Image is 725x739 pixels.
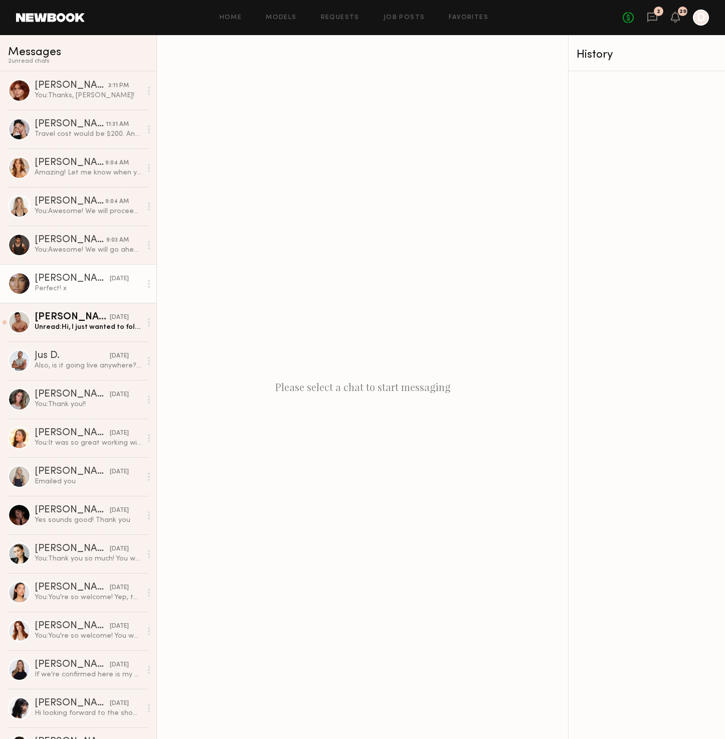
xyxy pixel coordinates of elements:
[35,631,141,641] div: You: You're so welcome! You were amazing!!
[106,120,129,129] div: 11:31 AM
[110,274,129,284] div: [DATE]
[35,168,141,177] div: Amazing! Let me know when you have more information like the address and what I should bring, I’m...
[35,593,141,602] div: You: You're so welcome! Yep, that's perfect! Just paid it. You were amazing!!
[35,235,106,245] div: [PERSON_NAME]
[35,438,141,448] div: You: It was so great working with you! You crushed it!
[35,245,141,255] div: You: Awesome! We will go ahead with booking [DATE] and give you more details.
[647,12,658,24] a: 2
[110,506,129,515] div: [DATE]
[449,15,488,21] a: Favorites
[110,622,129,631] div: [DATE]
[35,467,110,477] div: [PERSON_NAME]
[693,10,709,26] a: D
[35,158,105,168] div: [PERSON_NAME]
[35,660,110,670] div: [PERSON_NAME]
[577,49,717,61] div: History
[35,583,110,593] div: [PERSON_NAME]
[110,467,129,477] div: [DATE]
[110,660,129,670] div: [DATE]
[35,698,110,708] div: [PERSON_NAME]
[35,91,141,100] div: You: Thanks, [PERSON_NAME]!
[105,197,129,207] div: 9:04 AM
[657,9,660,15] div: 2
[108,81,129,91] div: 3:11 PM
[35,505,110,515] div: [PERSON_NAME]
[35,351,110,361] div: Jus D.
[8,47,61,58] span: Messages
[35,322,141,332] div: Unread: Hi, I just wanted to follow up and see if any of those Curology pictures have been made p...
[35,129,141,139] div: Travel cost would be $200. And my rate is $150/hr. Thanks!
[35,428,110,438] div: [PERSON_NAME]
[105,158,129,168] div: 9:04 AM
[110,699,129,708] div: [DATE]
[110,429,129,438] div: [DATE]
[35,477,141,486] div: Emailed you
[35,390,110,400] div: [PERSON_NAME]
[266,15,296,21] a: Models
[35,400,141,409] div: You: Thank you!!
[679,9,686,15] div: 29
[321,15,359,21] a: Requests
[35,708,141,718] div: Hi looking forward to the shoot [DATE] as well! Yes my sizes are the same but here they are just ...
[35,197,105,207] div: [PERSON_NAME]
[220,15,242,21] a: Home
[110,313,129,322] div: [DATE]
[35,544,110,554] div: [PERSON_NAME]
[35,119,106,129] div: [PERSON_NAME]
[35,621,110,631] div: [PERSON_NAME]
[35,361,141,371] div: Also, is it going live anywhere? Ie their site, IG, etc..
[35,312,110,322] div: [PERSON_NAME]
[110,544,129,554] div: [DATE]
[35,207,141,216] div: You: Awesome! We will proceed with booking [DATE].
[110,583,129,593] div: [DATE]
[35,554,141,564] div: You: Thank you so much! You were amazing!
[35,81,108,91] div: [PERSON_NAME]
[110,351,129,361] div: [DATE]
[35,284,141,293] div: Perfect! x
[384,15,425,21] a: Job Posts
[35,515,141,525] div: Yes sounds good! Thank you
[110,390,129,400] div: [DATE]
[35,670,141,679] div: If we’re confirmed here is my contact info: [PERSON_NAME][EMAIL_ADDRESS][DOMAIN_NAME] Phone: [PHO...
[106,236,129,245] div: 9:03 AM
[35,274,110,284] div: [PERSON_NAME]
[157,35,568,739] div: Please select a chat to start messaging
